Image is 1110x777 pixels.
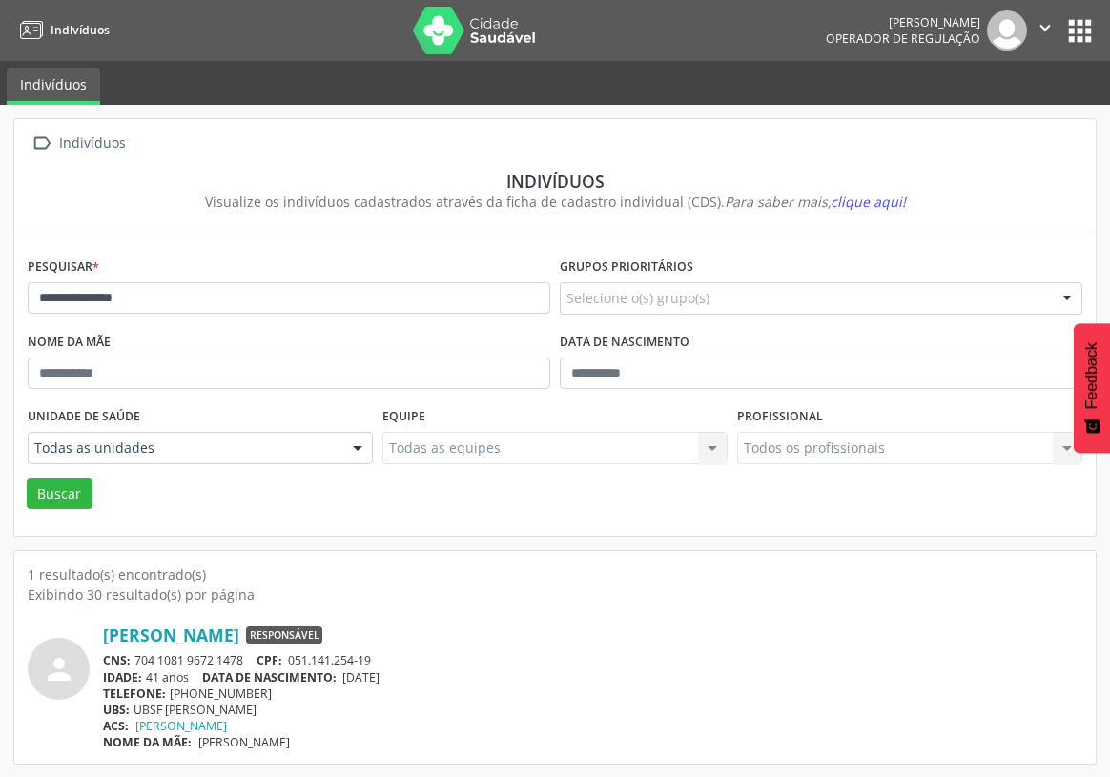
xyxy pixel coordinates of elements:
label: Equipe [382,402,425,432]
i: person [42,652,76,686]
span: CPF: [257,652,282,668]
div: Indivíduos [55,130,129,157]
span: 051.141.254-19 [288,652,371,668]
label: Unidade de saúde [28,402,140,432]
button: Buscar [27,478,92,510]
a: [PERSON_NAME] [135,718,227,734]
div: Indivíduos [41,171,1069,192]
div: 41 anos [103,669,1082,685]
label: Profissional [737,402,823,432]
i:  [28,130,55,157]
span: NOME DA MÃE: [103,734,192,750]
button: apps [1063,14,1097,48]
div: Exibindo 30 resultado(s) por página [28,584,1082,604]
a:  Indivíduos [28,130,129,157]
i: Para saber mais, [725,193,906,211]
span: Operador de regulação [826,31,980,47]
span: IDADE: [103,669,142,685]
a: Indivíduos [13,14,110,46]
label: Grupos prioritários [560,253,693,282]
span: Todas as unidades [34,439,334,458]
i:  [1035,17,1056,38]
span: [PERSON_NAME] [198,734,290,750]
div: UBSF [PERSON_NAME] [103,702,1082,718]
span: Feedback [1083,342,1100,409]
img: img [987,10,1027,51]
span: [DATE] [342,669,380,685]
span: Responsável [246,626,322,644]
a: Indivíduos [7,68,100,105]
a: [PERSON_NAME] [103,624,239,645]
button: Feedback - Mostrar pesquisa [1074,323,1110,453]
label: Data de nascimento [560,328,689,358]
button:  [1027,10,1063,51]
div: [PHONE_NUMBER] [103,685,1082,702]
label: Nome da mãe [28,328,111,358]
span: CNS: [103,652,131,668]
div: 1 resultado(s) encontrado(s) [28,564,1082,584]
span: ACS: [103,718,129,734]
span: clique aqui! [831,193,906,211]
span: TELEFONE: [103,685,166,702]
span: Selecione o(s) grupo(s) [566,288,709,308]
span: DATA DE NASCIMENTO: [202,669,337,685]
div: [PERSON_NAME] [826,14,980,31]
div: 704 1081 9672 1478 [103,652,1082,668]
span: UBS: [103,702,130,718]
span: Indivíduos [51,22,110,38]
label: Pesquisar [28,253,99,282]
div: Visualize os indivíduos cadastrados através da ficha de cadastro individual (CDS). [41,192,1069,212]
